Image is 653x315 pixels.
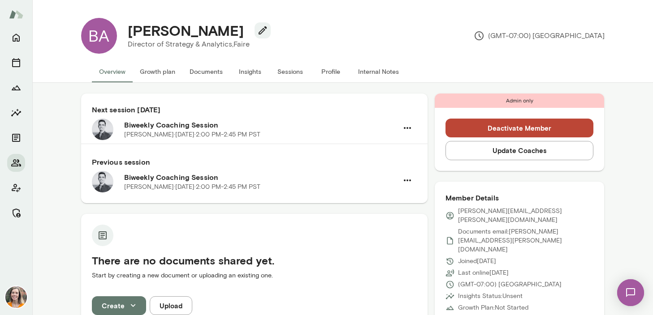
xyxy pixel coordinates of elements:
button: Home [7,29,25,47]
p: Insights Status: Unsent [458,292,523,301]
p: [PERSON_NAME] · [DATE] · 2:00 PM-2:45 PM PST [124,183,260,192]
p: Documents email: [PERSON_NAME][EMAIL_ADDRESS][PERSON_NAME][DOMAIN_NAME] [458,227,594,254]
h4: [PERSON_NAME] [128,22,244,39]
img: Carrie Kelly [5,286,27,308]
button: Members [7,154,25,172]
button: Profile [311,61,351,82]
img: Mento [9,6,23,23]
button: Manage [7,204,25,222]
button: Insights [230,61,270,82]
h6: Member Details [445,192,594,203]
button: Overview [92,61,133,82]
p: Last online [DATE] [458,268,509,277]
button: Create [92,296,146,315]
h6: Next session [DATE] [92,104,417,115]
div: Admin only [435,94,605,108]
p: [PERSON_NAME] · [DATE] · 2:00 PM-2:45 PM PST [124,130,260,139]
button: Documents [7,129,25,147]
h6: Previous session [92,157,417,167]
button: Deactivate Member [445,119,594,137]
p: (GMT-07:00) [GEOGRAPHIC_DATA] [474,30,605,41]
h6: Biweekly Coaching Session [124,172,398,183]
button: Client app [7,179,25,197]
button: Documents [182,61,230,82]
h6: Biweekly Coaching Session [124,119,398,130]
h5: There are no documents shared yet. [92,253,417,268]
p: Growth Plan: Not Started [458,303,528,312]
p: [PERSON_NAME][EMAIL_ADDRESS][PERSON_NAME][DOMAIN_NAME] [458,207,594,225]
button: Internal Notes [351,61,406,82]
button: Sessions [270,61,311,82]
button: Growth plan [133,61,182,82]
button: Upload [150,296,192,315]
p: (GMT-07:00) [GEOGRAPHIC_DATA] [458,280,562,289]
button: Sessions [7,54,25,72]
p: Start by creating a new document or uploading an existing one. [92,271,417,280]
p: Director of Strategy & Analytics, Faire [128,39,264,50]
p: Joined [DATE] [458,257,496,266]
button: Growth Plan [7,79,25,97]
div: BA [81,18,117,54]
button: Insights [7,104,25,122]
button: Update Coaches [445,141,594,160]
